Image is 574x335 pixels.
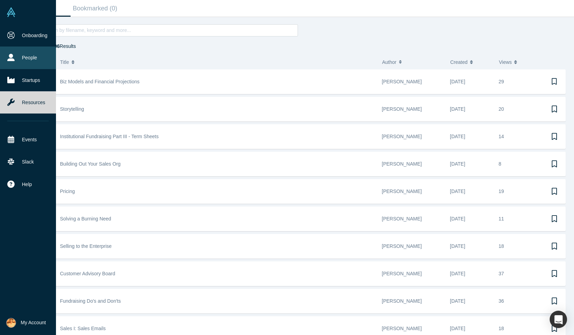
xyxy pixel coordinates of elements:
[382,55,443,69] button: Author
[450,271,465,276] span: [DATE]
[499,271,504,276] span: 37
[450,55,468,69] span: Created
[544,207,565,231] button: Bookmark
[60,79,140,84] span: Biz Models and Financial Projections
[382,161,422,167] span: [PERSON_NAME]
[60,55,69,69] span: Title
[382,79,422,84] span: [PERSON_NAME]
[499,243,504,249] span: 18
[544,97,565,121] button: Bookmark
[71,0,120,17] a: Bookmarked (0)
[6,318,46,328] button: My Account
[499,216,504,221] span: 11
[450,134,465,139] span: [DATE]
[450,55,492,69] button: Created
[6,318,16,328] img: Sumina Koiso's Account
[60,161,121,167] span: Building Out Your Sales Org
[544,289,565,313] button: Bookmark
[544,262,565,286] button: Bookmark
[450,326,465,331] span: [DATE]
[60,271,115,276] span: Customer Advisory Board
[450,216,465,221] span: [DATE]
[499,134,504,139] span: 14
[382,106,422,112] span: [PERSON_NAME]
[450,298,465,304] span: [DATE]
[21,319,46,326] span: My Account
[6,7,16,17] img: Alchemist Vault Logo
[60,216,111,221] span: Solving a Burning Need
[60,106,84,112] span: Storytelling
[60,55,375,69] button: Title
[382,134,422,139] span: [PERSON_NAME]
[60,298,121,304] span: Fundraising Do's and Don'ts
[499,298,504,304] span: 36
[499,326,504,331] span: 18
[499,161,501,167] span: 8
[60,326,106,331] span: Sales I: Sales Emails
[499,106,504,112] span: 20
[382,216,422,221] span: [PERSON_NAME]
[382,189,422,194] span: [PERSON_NAME]
[544,69,565,94] button: Bookmark
[450,79,465,84] span: [DATE]
[450,161,465,167] span: [DATE]
[382,298,422,304] span: [PERSON_NAME]
[382,326,422,331] span: [PERSON_NAME]
[544,179,565,203] button: Bookmark
[450,189,465,194] span: [DATE]
[42,26,290,35] input: Search by filename, keyword and more...
[499,55,512,69] span: Views
[450,106,465,112] span: [DATE]
[60,189,75,194] span: Pricing
[544,234,565,258] button: Bookmark
[450,243,465,249] span: [DATE]
[382,271,422,276] span: [PERSON_NAME]
[60,243,112,249] span: Selling to the Enterprise
[544,125,565,149] button: Bookmark
[499,189,504,194] span: 19
[51,43,76,49] span: Results
[382,55,396,69] span: Author
[22,181,32,188] span: Help
[499,79,504,84] span: 29
[382,243,422,249] span: [PERSON_NAME]
[499,55,540,69] button: Views
[60,134,159,139] span: Institutional Fundraising Part III - Term Sheets
[544,152,565,176] button: Bookmark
